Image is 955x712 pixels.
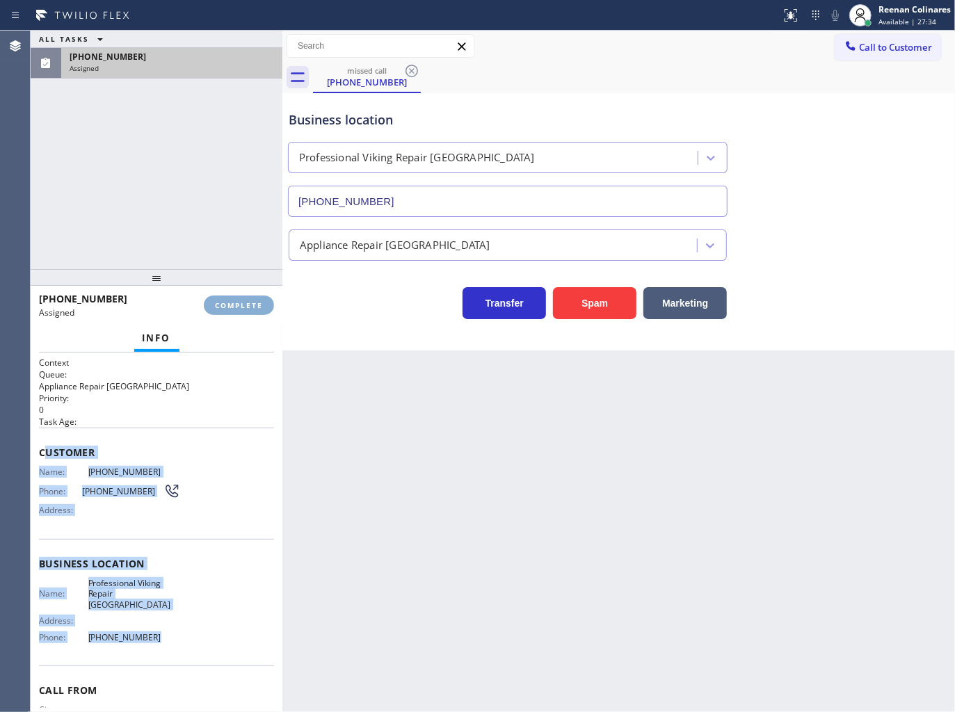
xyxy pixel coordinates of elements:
[288,186,728,217] input: Phone Number
[39,416,274,428] h2: Task Age:
[39,34,89,44] span: ALL TASKS
[39,380,274,392] p: Appliance Repair [GEOGRAPHIC_DATA]
[39,392,274,404] h2: Priority:
[82,486,163,496] span: [PHONE_NUMBER]
[39,615,88,626] span: Address:
[314,76,419,88] div: [PHONE_NUMBER]
[39,557,274,570] span: Business location
[39,683,274,697] span: Call From
[314,62,419,92] div: (781) 771-9855
[39,467,88,477] span: Name:
[463,287,546,319] button: Transfer
[643,287,727,319] button: Marketing
[215,300,263,310] span: COMPLETE
[314,65,419,76] div: missed call
[39,505,88,515] span: Address:
[204,296,274,315] button: COMPLETE
[826,6,845,25] button: Mute
[39,588,88,599] span: Name:
[553,287,636,319] button: Spam
[878,3,951,15] div: Reenan Colinares
[39,446,274,459] span: Customer
[39,486,82,496] span: Phone:
[859,41,932,54] span: Call to Customer
[835,34,941,60] button: Call to Customer
[39,307,74,318] span: Assigned
[300,237,490,253] div: Appliance Repair [GEOGRAPHIC_DATA]
[88,632,180,642] span: [PHONE_NUMBER]
[287,35,474,57] input: Search
[134,325,179,352] button: Info
[39,632,88,642] span: Phone:
[143,332,171,344] span: Info
[88,467,180,477] span: [PHONE_NUMBER]
[70,51,146,63] span: [PHONE_NUMBER]
[31,31,117,47] button: ALL TASKS
[289,111,727,129] div: Business location
[39,292,127,305] span: [PHONE_NUMBER]
[88,578,180,610] span: Professional Viking Repair [GEOGRAPHIC_DATA]
[39,357,274,369] h1: Context
[39,369,274,380] h2: Queue:
[70,63,99,73] span: Assigned
[299,150,535,166] div: Professional Viking Repair [GEOGRAPHIC_DATA]
[878,17,936,26] span: Available | 27:34
[39,404,274,416] p: 0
